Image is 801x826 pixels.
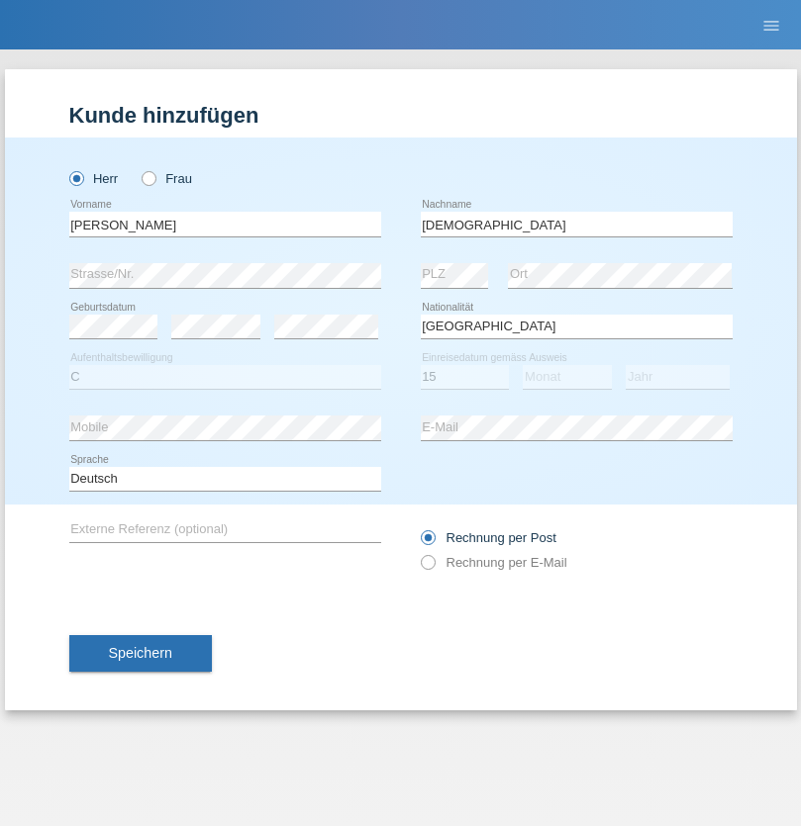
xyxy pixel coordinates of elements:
button: Speichern [69,635,212,673]
input: Rechnung per E-Mail [421,555,434,580]
span: Speichern [109,645,172,661]
label: Rechnung per E-Mail [421,555,567,570]
input: Rechnung per Post [421,530,434,555]
input: Frau [142,171,154,184]
i: menu [761,16,781,36]
h1: Kunde hinzufügen [69,103,733,128]
a: menu [751,19,791,31]
label: Frau [142,171,192,186]
input: Herr [69,171,82,184]
label: Herr [69,171,119,186]
label: Rechnung per Post [421,530,556,545]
